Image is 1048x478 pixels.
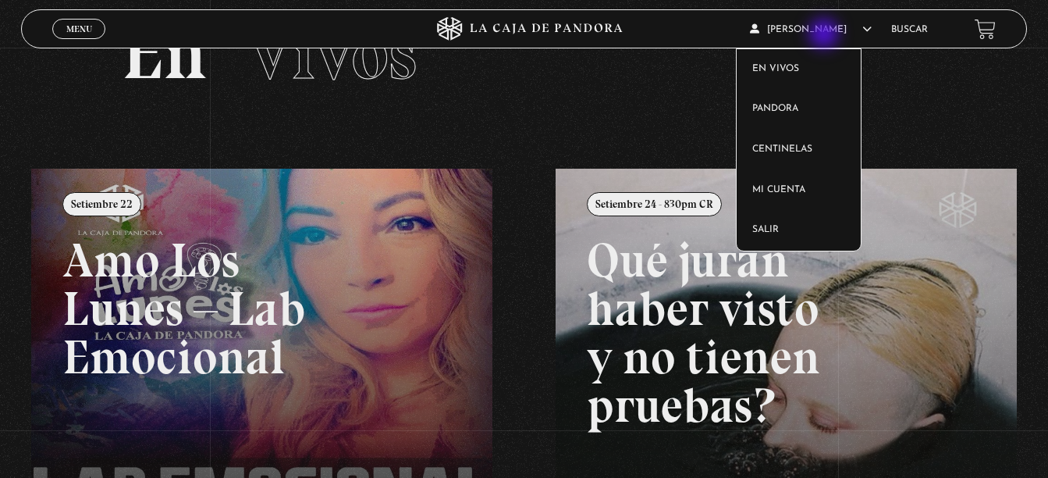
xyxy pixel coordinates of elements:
[61,37,98,48] span: Cerrar
[737,130,861,170] a: Centinelas
[737,89,861,130] a: Pandora
[66,24,92,34] span: Menu
[737,170,861,211] a: Mi cuenta
[750,25,872,34] span: [PERSON_NAME]
[737,210,861,251] a: Salir
[891,25,928,34] a: Buscar
[975,19,996,40] a: View your shopping cart
[737,49,861,90] a: En vivos
[247,9,417,98] span: Vivos
[122,16,926,91] h2: En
